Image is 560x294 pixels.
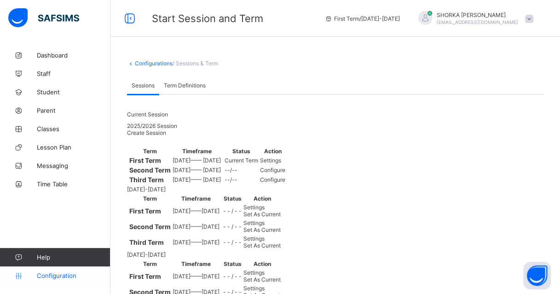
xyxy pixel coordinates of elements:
[37,70,110,77] span: Staff
[437,19,518,25] span: [EMAIL_ADDRESS][DOMAIN_NAME]
[173,167,221,173] span: [DATE] —— [DATE]
[173,157,221,164] span: [DATE] —— [DATE]
[129,176,164,184] span: Third Term
[129,272,161,280] span: First Term
[129,238,164,246] span: Third Term
[173,223,219,230] span: [DATE] —— [DATE]
[243,242,281,249] span: Set As Current
[260,176,285,183] span: Configure
[37,162,110,169] span: Messaging
[37,52,110,59] span: Dashboard
[129,156,161,164] span: First Term
[260,167,285,173] span: Configure
[129,195,171,202] th: Term
[173,273,219,280] span: [DATE] —— [DATE]
[37,180,110,188] span: Time Table
[173,208,219,214] span: [DATE] —— [DATE]
[172,147,221,155] th: Timeframe
[37,272,110,279] span: Configuration
[129,223,171,231] span: Second Term
[243,211,281,218] span: Set As Current
[127,122,177,129] span: 2025/2026 Session
[523,262,551,289] button: Open asap
[172,195,220,202] th: Timeframe
[173,176,221,183] span: [DATE] —— [DATE]
[409,11,538,26] div: SHORKAJOEL
[127,186,166,193] span: [DATE]-[DATE]
[243,260,281,268] th: Action
[243,276,281,283] span: Set As Current
[129,207,161,215] span: First Term
[243,226,281,233] span: Set As Current
[223,195,242,202] th: Status
[243,219,265,226] span: Settings
[223,223,242,230] span: - - / - -
[135,60,173,67] a: Configurations
[173,239,219,246] span: [DATE] —— [DATE]
[243,235,265,242] span: Settings
[225,157,258,164] span: Current Term
[132,82,155,89] span: Sessions
[127,111,168,118] span: Current Session
[172,260,220,268] th: Timeframe
[223,239,242,246] span: - - / - -
[173,60,218,67] span: / Sessions & Term
[129,147,171,155] th: Term
[129,166,171,174] span: Second Term
[224,147,259,155] th: Status
[224,166,259,174] td: --/--
[37,125,110,133] span: Classes
[223,260,242,268] th: Status
[8,8,79,28] img: safsims
[243,195,281,202] th: Action
[223,273,242,280] span: - - / - -
[260,147,286,155] th: Action
[223,208,242,214] span: - - / - -
[325,15,400,22] span: session/term information
[224,175,259,184] td: --/--
[260,157,281,164] span: Settings
[152,12,263,24] span: Start Session and Term
[243,285,265,292] span: Settings
[437,12,518,18] span: SHORKA [PERSON_NAME]
[164,82,206,89] span: Term Definitions
[243,204,265,211] span: Settings
[37,254,110,261] span: Help
[129,260,171,268] th: Term
[37,144,110,151] span: Lesson Plan
[37,107,110,114] span: Parent
[127,251,166,258] span: [DATE]-[DATE]
[243,269,265,276] span: Settings
[127,129,166,136] span: Create Session
[37,88,110,96] span: Student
